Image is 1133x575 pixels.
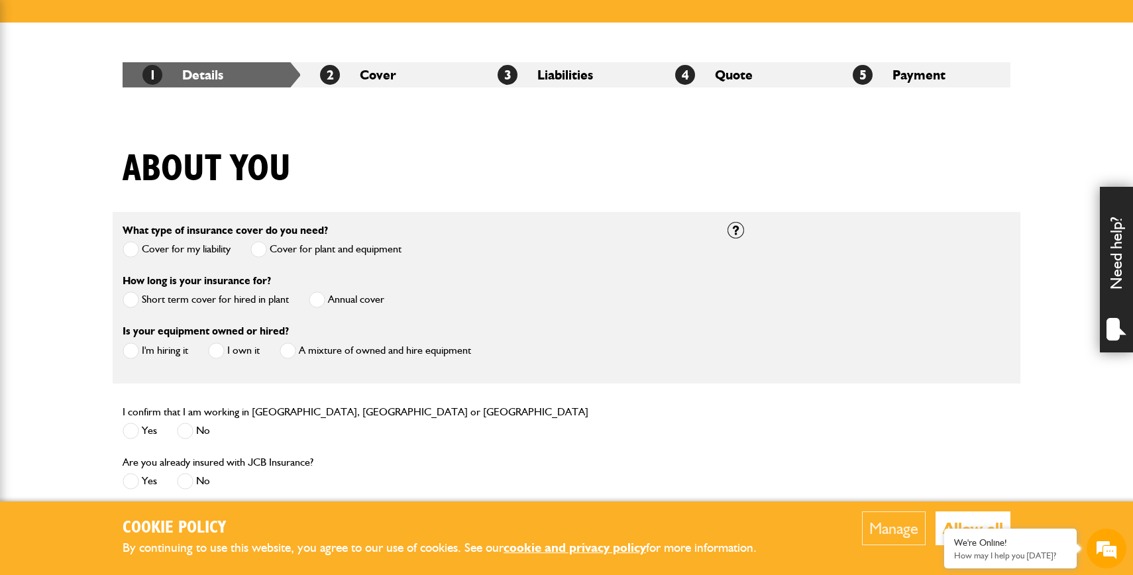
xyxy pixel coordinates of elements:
h2: Cookie Policy [123,518,779,539]
button: Allow all [936,511,1010,545]
span: 4 [675,65,695,85]
p: How may I help you today? [954,550,1067,560]
a: cookie and privacy policy [504,540,646,555]
label: I own it [208,342,260,359]
label: I'm hiring it [123,342,188,359]
li: Cover [300,62,478,87]
label: What type of insurance cover do you need? [123,225,328,236]
label: Are you already insured with JCB Insurance? [123,457,313,468]
li: Quote [655,62,833,87]
div: Need help? [1100,187,1133,352]
label: Cover for my liability [123,241,231,258]
span: 3 [498,65,517,85]
label: I confirm that I am working in [GEOGRAPHIC_DATA], [GEOGRAPHIC_DATA] or [GEOGRAPHIC_DATA] [123,407,588,417]
label: Yes [123,473,157,490]
label: Annual cover [309,291,384,308]
li: Payment [833,62,1010,87]
span: 2 [320,65,340,85]
label: Cover for plant and equipment [250,241,402,258]
label: No [177,473,210,490]
label: A mixture of owned and hire equipment [280,342,471,359]
p: By continuing to use this website, you agree to our use of cookies. See our for more information. [123,538,779,558]
button: Manage [862,511,926,545]
li: Liabilities [478,62,655,87]
span: 5 [853,65,873,85]
div: We're Online! [954,537,1067,549]
span: 1 [142,65,162,85]
label: Short term cover for hired in plant [123,291,289,308]
label: Is your equipment owned or hired? [123,326,289,337]
label: How long is your insurance for? [123,276,271,286]
label: No [177,423,210,439]
li: Details [123,62,300,87]
label: Yes [123,423,157,439]
h1: About you [123,147,291,191]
